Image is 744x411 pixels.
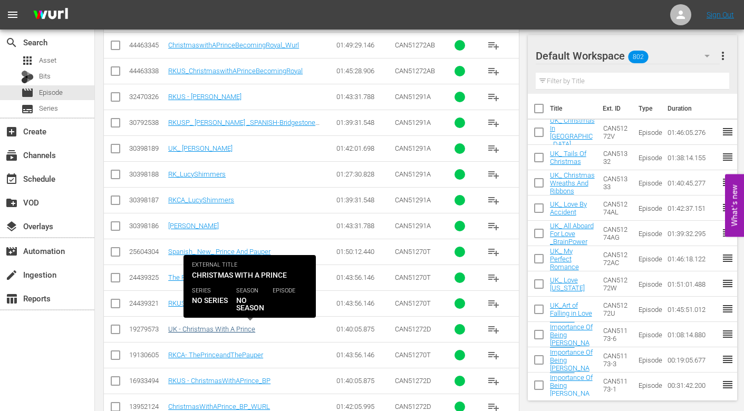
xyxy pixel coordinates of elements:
[599,347,634,373] td: CAN51173-3
[129,248,165,256] div: 25604304
[481,342,506,368] button: playlist_add
[721,252,734,265] span: reorder
[129,273,165,281] div: 24439325
[550,315,593,355] a: RKUSP_ Importance Of Being [PERSON_NAME] _Eps_1-10
[129,403,165,410] div: 13952124
[634,297,663,322] td: Episode
[5,125,18,138] span: Create
[395,93,431,101] span: CAN51291A
[395,351,431,359] span: CAN51270T
[481,213,506,239] button: playlist_add
[487,220,500,232] span: playlist_add
[661,94,724,123] th: Duration
[336,377,392,385] div: 01:40:05.875
[550,301,592,317] a: UK_Art of Falling in Love
[168,325,255,333] a: UK - Christmas With A Prince
[487,142,500,155] span: playlist_add
[721,227,734,239] span: reorder
[487,323,500,336] span: playlist_add
[21,54,34,67] span: Asset
[168,119,320,134] a: RKUSP_ [PERSON_NAME] _SPANISH-Bridgestone Media
[336,119,392,126] div: 01:39:31.548
[481,162,506,187] button: playlist_add
[481,239,506,265] button: playlist_add
[634,246,663,271] td: Episode
[168,273,266,281] a: The Prince and The Pauper_Wurl
[481,188,506,213] button: playlist_add
[129,196,165,204] div: 30398187
[336,273,392,281] div: 01:43:56.146
[717,43,729,68] button: more_vert
[395,196,431,204] span: CAN51291A
[721,125,734,138] span: reorder
[487,297,500,310] span: playlist_add
[5,220,18,233] span: Overlays
[395,377,431,385] span: CAN51272D
[634,195,663,221] td: Episode
[717,50,729,62] span: more_vert
[487,116,500,129] span: playlist_add
[550,340,593,380] a: RKUSP_ Importance Of Being [PERSON_NAME] _Eps_1-3
[487,271,500,284] span: playlist_add
[599,271,634,297] td: CAN51272W
[721,353,734,366] span: reorder
[599,246,634,271] td: CAN51272AC
[395,41,435,49] span: CAN51272AB
[336,351,392,359] div: 01:43:56.146
[168,170,226,178] a: RK_LucyShimmers
[129,325,165,333] div: 19279573
[481,291,506,316] button: playlist_add
[596,94,632,123] th: Ext. ID
[168,41,299,49] a: ChristmaswithAPrinceBecomingRoyal_Wurl
[721,151,734,163] span: reorder
[487,91,500,103] span: playlist_add
[395,222,431,230] span: CAN51291A
[395,403,431,410] span: CAN51272D
[550,150,586,165] a: UK_ Tails Of Christmas
[336,325,392,333] div: 01:40:05.875
[481,58,506,84] button: playlist_add
[550,116,595,148] a: UK_ Christmas In [GEOGRAPHIC_DATA]
[721,302,734,315] span: reorder
[5,149,18,162] span: Channels
[25,3,76,27] img: ans4CAIJ8jUAAAAAAAAAAAAAAAAAAAAAAAAgQb4GAAAAAAAAAAAAAAAAAAAAAAAAJMjXAAAAAAAAAAAAAAAAAAAAAAAAgAT5G...
[395,170,431,178] span: CAN51291A
[395,119,431,126] span: CAN51291A
[336,67,392,75] div: 01:45:28.906
[487,349,500,361] span: playlist_add
[336,144,392,152] div: 01:42:01.698
[599,195,634,221] td: CAN51274AL
[663,195,721,221] td: 01:42:37.151
[129,170,165,178] div: 30398188
[663,221,721,246] td: 01:39:32.295
[395,144,431,152] span: CAN51291A
[5,197,18,209] span: VOD
[663,322,721,347] td: 01:08:14.880
[39,87,63,98] span: Episode
[168,351,263,359] a: RKCA- ThePrinceandThePauper
[721,378,734,391] span: reorder
[550,222,594,246] a: UK_ All Aboard For Love _BrainPower
[336,222,392,230] div: 01:43:31.788
[634,271,663,297] td: Episode
[5,245,18,258] span: Automation
[487,375,500,387] span: playlist_add
[481,317,506,342] button: playlist_add
[536,41,720,71] div: Default Workspace
[663,347,721,373] td: 00:19:05.677
[721,201,734,214] span: reorder
[395,299,431,307] span: CAN51270T
[129,377,165,385] div: 16933494
[5,269,18,281] span: Ingestion
[168,93,241,101] a: RKUS - [PERSON_NAME]
[129,119,165,126] div: 30792538
[663,271,721,297] td: 01:51:01.488
[634,120,663,145] td: Episode
[634,347,663,373] td: Episode
[5,292,18,305] span: Reports
[129,144,165,152] div: 30398189
[550,171,595,195] a: UK_ Christmas Wreaths And Ribbons
[336,93,392,101] div: 01:43:31.788
[129,41,165,49] div: 44463345
[395,67,435,75] span: CAN51272AB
